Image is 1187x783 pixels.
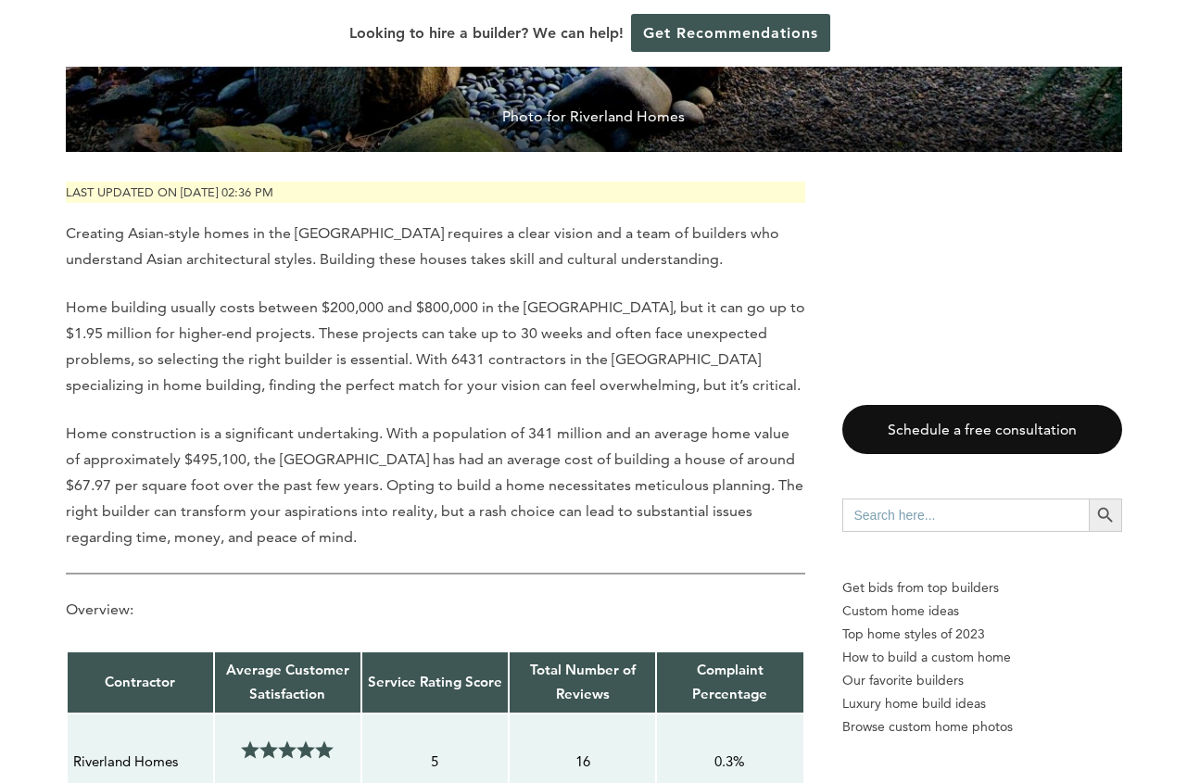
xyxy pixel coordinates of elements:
strong: Total Number of Reviews [530,661,636,702]
a: Top home styles of 2023 [842,623,1122,646]
a: How to build a custom home [842,646,1122,669]
p: 5 [368,750,502,774]
p: Creating Asian-style homes in the [GEOGRAPHIC_DATA] requires a clear vision and a team of builder... [66,221,805,272]
strong: Average Customer Satisfaction [226,661,349,702]
strong: Contractor [105,673,175,690]
p: Home construction is a significant undertaking. With a population of 341 million and an average h... [66,421,805,550]
span: Photo for Riverland Homes [66,89,1122,152]
svg: Search [1095,505,1116,525]
p: 0.3% [663,750,797,774]
p: Overview: [66,597,805,623]
p: Get bids from top builders [842,576,1122,600]
p: 16 [515,750,650,774]
p: Last updated on [DATE] 02:36 pm [66,182,805,203]
input: Search here... [842,499,1089,532]
p: Riverland Homes [73,750,208,774]
a: Custom home ideas [842,600,1122,623]
p: Home building usually costs between $200,000 and $800,000 in the [GEOGRAPHIC_DATA], but it can go... [66,295,805,398]
strong: Service Rating Score [368,673,502,690]
iframe: Drift Widget Chat Controller [831,650,1165,761]
a: Get Recommendations [631,14,830,52]
strong: Complaint Percentage [692,661,767,702]
a: Schedule a free consultation [842,405,1122,454]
